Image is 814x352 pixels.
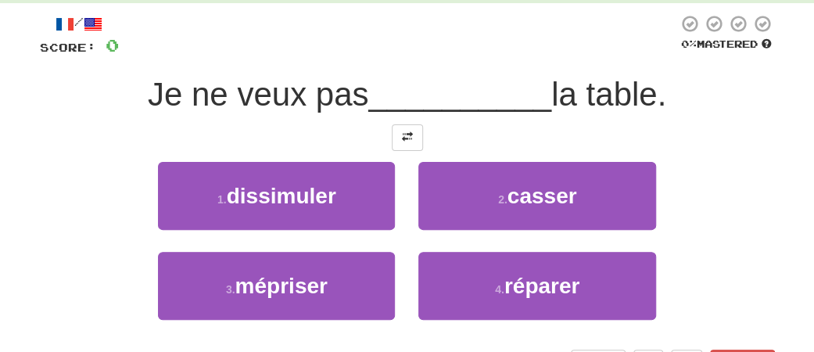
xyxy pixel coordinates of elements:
[368,76,551,113] span: __________
[498,193,507,206] small: 2 .
[551,76,666,113] span: la table.
[507,184,577,208] span: casser
[158,252,395,320] button: 3.mépriser
[418,252,655,320] button: 4.réparer
[226,283,235,296] small: 3 .
[40,41,96,54] span: Score:
[678,38,775,52] div: Mastered
[40,14,119,34] div: /
[418,162,655,230] button: 2.casser
[106,35,119,55] span: 0
[495,283,504,296] small: 4 .
[235,274,328,298] span: mépriser
[217,193,227,206] small: 1 .
[681,38,697,50] span: 0 %
[148,76,369,113] span: Je ne veux pas
[227,184,336,208] span: dissimuler
[504,274,580,298] span: réparer
[158,162,395,230] button: 1.dissimuler
[392,124,423,151] button: Toggle translation (alt+t)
